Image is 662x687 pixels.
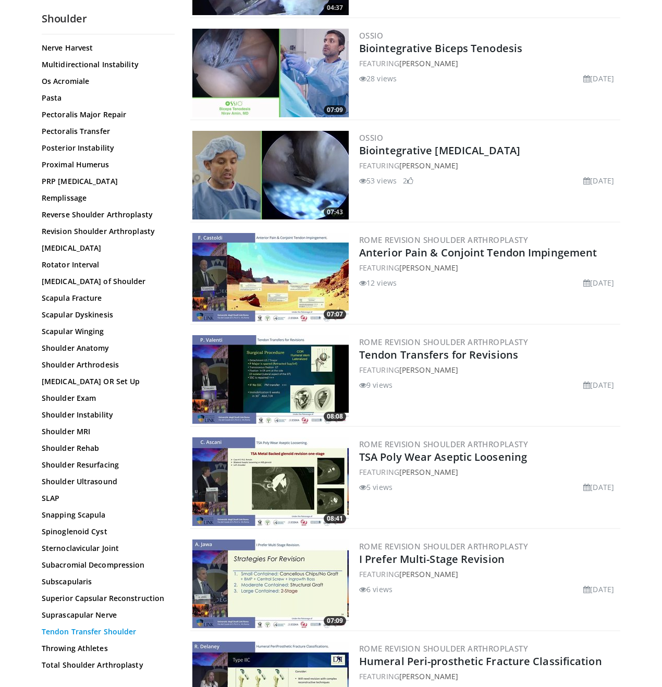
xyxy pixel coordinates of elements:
a: Rotator Interval [42,260,169,270]
a: Shoulder MRI [42,426,169,437]
a: Os Acromiale [42,76,169,87]
span: 08:41 [324,514,346,523]
a: Suprascapular Nerve [42,610,169,620]
div: FEATURING [359,467,618,477]
a: Sternoclavicular Joint [42,543,169,554]
a: [MEDICAL_DATA] of Shoulder [42,276,169,287]
img: b9682281-d191-4971-8e2c-52cd21f8feaa.300x170_q85_crop-smart_upscale.jpg [192,437,349,526]
div: FEATURING [359,160,618,171]
a: Scapula Fracture [42,293,169,303]
span: 07:07 [324,310,346,319]
div: FEATURING [359,569,618,580]
a: Humeral Peri-prosthetic Fracture Classification [359,654,602,668]
a: Remplissage [42,193,169,203]
a: Spinoglenoid Cyst [42,526,169,537]
a: Scapular Dyskinesis [42,310,169,320]
a: 08:08 [192,335,349,424]
a: Multidirectional Instability [42,59,169,70]
a: [PERSON_NAME] [399,671,458,681]
a: [MEDICAL_DATA] OR Set Up [42,376,169,387]
a: SLAP [42,493,169,504]
div: FEATURING [359,58,618,69]
a: I Prefer Multi-Stage Revision [359,552,505,566]
a: 07:07 [192,233,349,322]
a: [MEDICAL_DATA] [42,243,169,253]
li: 5 views [359,482,393,493]
a: Revision Shoulder Arthroplasty [42,226,169,237]
img: f54b0be7-13b6-4977-9a5b-cecc55ea2090.300x170_q85_crop-smart_upscale.jpg [192,29,349,117]
a: 07:09 [192,29,349,117]
li: [DATE] [583,584,614,595]
a: Proximal Humerus [42,160,169,170]
a: OSSIO [359,30,383,41]
span: 07:09 [324,105,346,115]
a: Posterior Instability [42,143,169,153]
a: Rome Revision Shoulder Arthroplasty [359,541,528,551]
li: [DATE] [583,175,614,186]
a: [PERSON_NAME] [399,161,458,170]
div: FEATURING [359,262,618,273]
img: 3fbd5ba4-9555-46dd-8132-c1644086e4f5.300x170_q85_crop-smart_upscale.jpg [192,131,349,219]
a: Shoulder Arthrodesis [42,360,169,370]
a: Shoulder Anatomy [42,343,169,353]
span: 07:09 [324,616,346,625]
a: Shoulder Ultrasound [42,476,169,487]
a: PRP [MEDICAL_DATA] [42,176,169,187]
a: 07:43 [192,131,349,219]
a: Rome Revision Shoulder Arthroplasty [359,439,528,449]
a: OSSIO [359,132,383,143]
a: Reverse Shoulder Arthroplasty [42,210,169,220]
a: Total Shoulder Arthroplasty [42,660,169,670]
li: 2 [403,175,413,186]
img: 8037028b-5014-4d38-9a8c-71d966c81743.300x170_q85_crop-smart_upscale.jpg [192,233,349,322]
img: a3fe917b-418f-4b37-ad2e-b0d12482d850.300x170_q85_crop-smart_upscale.jpg [192,539,349,628]
a: Biointegrative Biceps Tenodesis [359,41,522,55]
a: Scapular Winging [42,326,169,337]
a: Pectoralis Transfer [42,126,169,137]
a: [PERSON_NAME] [399,58,458,68]
a: [PERSON_NAME] [399,365,458,375]
img: f121adf3-8f2a-432a-ab04-b981073a2ae5.300x170_q85_crop-smart_upscale.jpg [192,335,349,424]
li: 12 views [359,277,397,288]
a: Tendon Transfers for Revisions [359,348,518,362]
a: Pectoralis Major Repair [42,109,169,120]
li: 6 views [359,584,393,595]
li: 28 views [359,73,397,84]
span: 08:08 [324,412,346,421]
a: Rome Revision Shoulder Arthroplasty [359,235,528,245]
a: 08:41 [192,437,349,526]
a: Subacromial Decompression [42,560,169,570]
a: Anterior Pain & Conjoint Tendon Impingement [359,246,597,260]
li: [DATE] [583,379,614,390]
a: Snapping Scapula [42,510,169,520]
a: [PERSON_NAME] [399,467,458,477]
a: [PERSON_NAME] [399,263,458,273]
a: Subscapularis [42,576,169,587]
a: Superior Capsular Reconstruction [42,593,169,604]
a: Shoulder Instability [42,410,169,420]
a: Tendon Transfer Shoulder [42,627,169,637]
li: 9 views [359,379,393,390]
li: [DATE] [583,73,614,84]
li: 53 views [359,175,397,186]
a: Shoulder Exam [42,393,169,403]
li: [DATE] [583,277,614,288]
a: Throwing Athletes [42,643,169,654]
a: [PERSON_NAME] [399,569,458,579]
div: FEATURING [359,364,618,375]
div: FEATURING [359,671,618,682]
a: Medial Antebrachial Cutaneous Nerve Harvest [42,32,169,53]
a: Shoulder Resurfacing [42,460,169,470]
a: TSA Poly Wear Aseptic Loosening [359,450,527,464]
a: Shoulder Rehab [42,443,169,453]
li: [DATE] [583,482,614,493]
span: 04:37 [324,3,346,13]
a: Rome Revision Shoulder Arthroplasty [359,337,528,347]
h2: Shoulder [42,12,175,26]
a: 07:09 [192,539,349,628]
a: Biointegrative [MEDICAL_DATA] [359,143,520,157]
a: Pasta [42,93,169,103]
a: Rome Revision Shoulder Arthroplasty [359,643,528,654]
span: 07:43 [324,207,346,217]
